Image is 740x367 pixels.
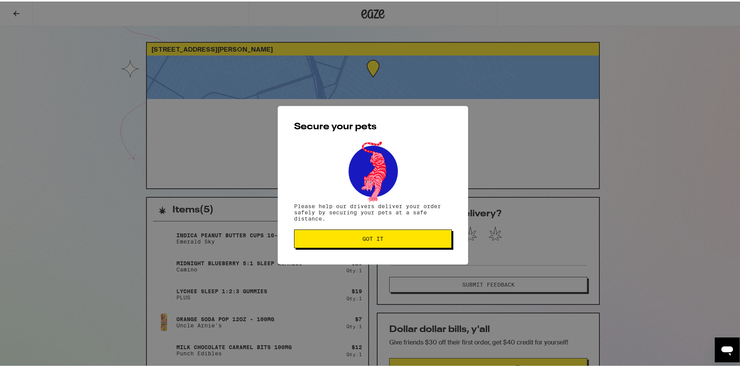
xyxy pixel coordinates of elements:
img: pets [341,138,405,202]
p: Please help our drivers deliver your order safely by securing your pets at a safe distance. [294,202,452,220]
iframe: Button to launch messaging window, conversation in progress [715,336,740,361]
span: Got it [362,235,383,240]
button: Got it [294,228,452,247]
h2: Secure your pets [294,121,452,130]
